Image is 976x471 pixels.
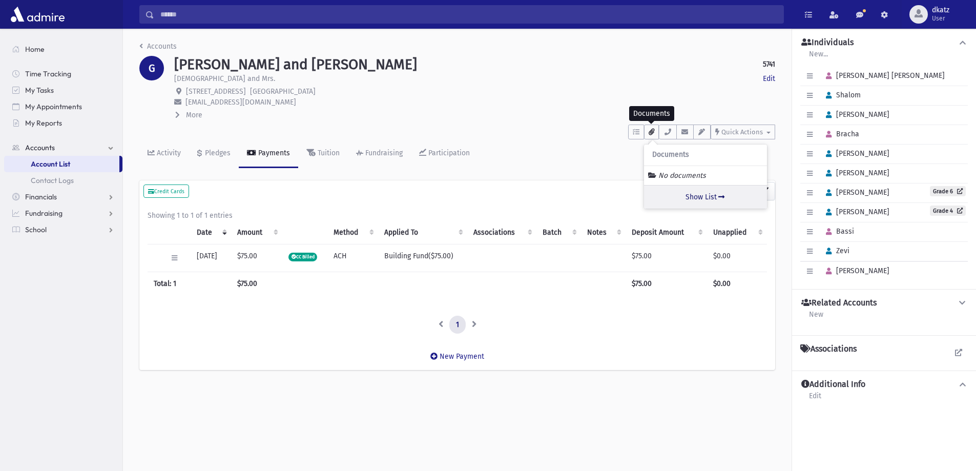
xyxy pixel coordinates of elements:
[155,149,181,157] div: Activity
[4,41,122,57] a: Home
[932,6,949,14] span: dkatz
[4,172,122,189] a: Contact Logs
[801,37,854,48] h4: Individuals
[707,272,767,295] th: $0.00
[800,344,857,354] h4: Associations
[821,169,889,177] span: [PERSON_NAME]
[821,149,889,158] span: [PERSON_NAME]
[707,244,767,272] td: $0.00
[327,221,378,244] th: Method: activate to sort column ascending
[821,71,945,80] span: [PERSON_NAME] [PERSON_NAME]
[626,272,707,295] th: $75.00
[148,210,767,221] div: Showing 1 to 1 of 1 entries
[363,149,403,157] div: Fundraising
[139,41,177,56] nav: breadcrumb
[378,244,467,272] td: Building Fund($75.00)
[449,316,466,334] a: 1
[25,102,82,111] span: My Appointments
[185,98,296,107] span: [EMAIL_ADDRESS][DOMAIN_NAME]
[186,87,246,96] span: [STREET_ADDRESS]
[411,139,478,168] a: Participation
[821,267,889,275] span: [PERSON_NAME]
[821,130,859,138] span: Bracha
[4,189,122,205] a: Financials
[174,110,203,120] button: More
[808,309,824,327] a: New
[808,48,828,67] a: New...
[821,208,889,216] span: [PERSON_NAME]
[581,221,626,244] th: Notes: activate to sort column ascending
[821,110,889,119] span: [PERSON_NAME]
[316,149,340,157] div: Tuition
[932,14,949,23] span: User
[31,159,70,169] span: Account List
[378,221,467,244] th: Applied To: activate to sort column ascending
[231,272,282,295] th: $75.00
[4,98,122,115] a: My Appointments
[31,176,74,185] span: Contact Logs
[721,128,763,136] span: Quick Actions
[186,111,202,119] span: More
[25,69,71,78] span: Time Tracking
[4,139,122,156] a: Accounts
[25,45,45,54] span: Home
[174,73,275,84] p: [DEMOGRAPHIC_DATA] and Mrs.
[231,244,282,272] td: $75.00
[139,56,164,80] div: G
[174,56,417,73] h1: [PERSON_NAME] and [PERSON_NAME]
[821,227,854,236] span: Bassi
[467,221,536,244] th: Associations: activate to sort column ascending
[626,244,707,272] td: $75.00
[930,206,966,216] a: Grade 4
[801,379,865,390] h4: Additional Info
[189,139,239,168] a: Pledges
[808,390,822,408] a: Edit
[25,143,55,152] span: Accounts
[536,221,581,244] th: Batch: activate to sort column ascending
[288,253,317,261] span: CC Billed
[629,106,674,121] div: Documents
[711,125,775,139] button: Quick Actions
[256,149,290,157] div: Payments
[4,82,122,98] a: My Tasks
[143,185,189,198] button: Credit Cards
[148,188,184,195] small: Credit Cards
[191,244,231,272] td: [DATE]
[800,37,968,48] button: Individuals
[763,59,775,70] strong: 5741
[707,221,767,244] th: Unapplied: activate to sort column ascending
[652,151,689,159] span: Documents
[426,149,470,157] div: Participation
[821,91,861,99] span: Shalom
[8,4,67,25] img: AdmirePro
[139,139,189,168] a: Activity
[800,379,968,390] button: Additional Info
[4,205,122,221] a: Fundraising
[25,118,62,128] span: My Reports
[644,185,767,209] a: Show List
[4,221,122,238] a: School
[648,170,763,181] div: No documents
[25,192,57,201] span: Financials
[154,5,783,24] input: Search
[239,139,298,168] a: Payments
[763,73,775,84] a: Edit
[821,188,889,197] span: [PERSON_NAME]
[327,244,378,272] td: ACH
[298,139,348,168] a: Tuition
[800,298,968,309] button: Related Accounts
[25,209,63,218] span: Fundraising
[148,272,231,295] th: Total: 1
[250,87,316,96] span: [GEOGRAPHIC_DATA]
[203,149,231,157] div: Pledges
[801,298,877,309] h4: Related Accounts
[4,66,122,82] a: Time Tracking
[191,221,231,244] th: Date: activate to sort column ascending
[4,115,122,131] a: My Reports
[626,221,707,244] th: Deposit Amount: activate to sort column ascending
[231,221,282,244] th: Amount: activate to sort column ascending
[25,225,47,234] span: School
[821,247,849,255] span: Zevi
[139,42,177,51] a: Accounts
[4,156,119,172] a: Account List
